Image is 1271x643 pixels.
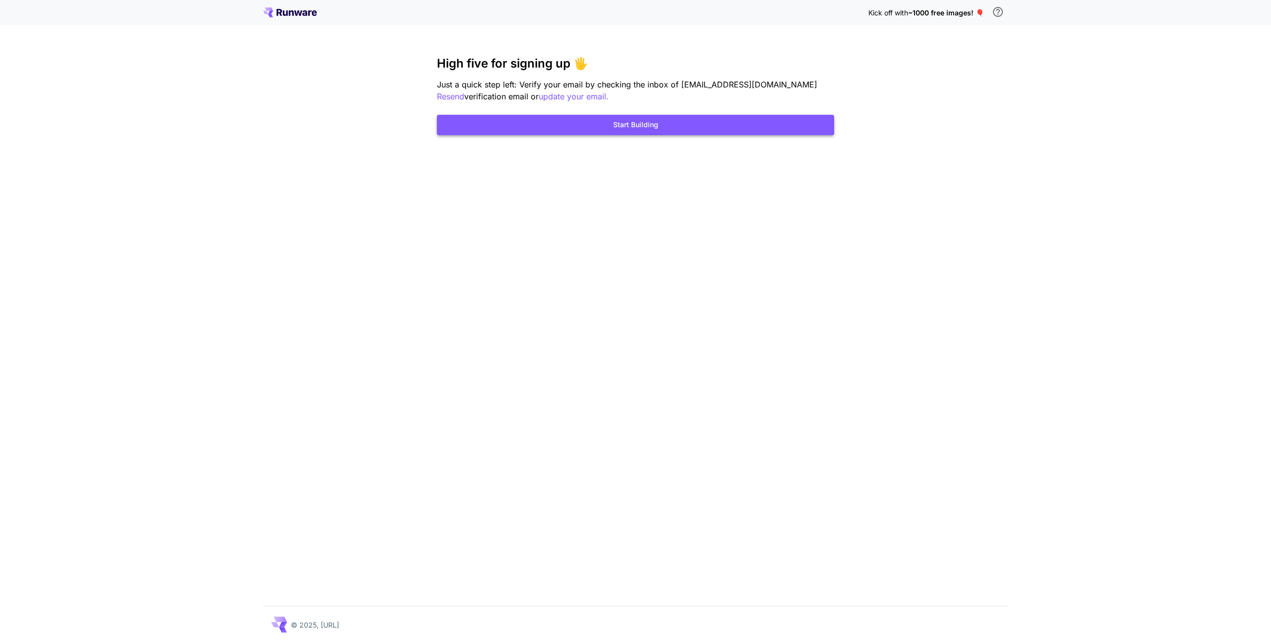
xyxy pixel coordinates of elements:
[868,8,908,17] span: Kick off with
[464,91,539,101] span: verification email or
[291,620,339,630] p: © 2025, [URL]
[908,8,984,17] span: ~1000 free images! 🎈
[437,90,464,103] button: Resend
[437,115,834,135] button: Start Building
[988,2,1008,22] button: In order to qualify for free credit, you need to sign up with a business email address and click ...
[437,57,834,71] h3: High five for signing up 🖐️
[539,90,609,103] button: update your email.
[437,80,817,89] span: Just a quick step left: Verify your email by checking the inbox of [EMAIL_ADDRESS][DOMAIN_NAME]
